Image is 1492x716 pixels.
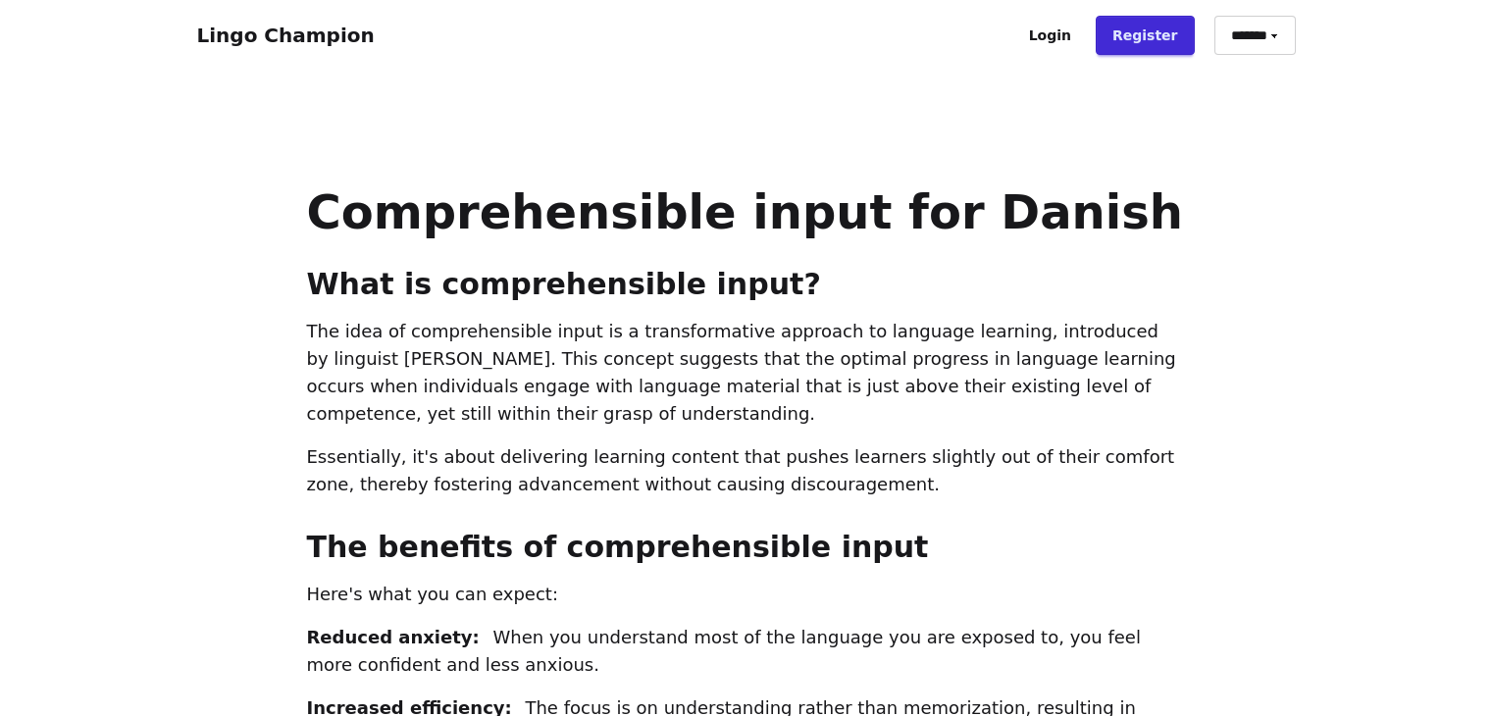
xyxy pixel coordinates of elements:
[307,530,1186,565] h2: The benefits of comprehensible input
[307,627,480,647] span: Reduced anxiety:
[197,24,375,47] a: Lingo Champion
[307,581,1186,608] p: Here's what you can expect:
[1012,16,1088,55] a: Login
[307,627,1141,675] span: When you understand most of the language you are exposed to, you feel more confident and less anx...
[307,267,1186,302] h2: What is comprehensible input?
[307,188,1186,235] h1: Comprehensible input for Danish
[1096,16,1195,55] a: Register
[307,318,1186,428] p: The idea of comprehensible input is a transformative approach to language learning, introduced by...
[307,443,1186,498] p: Essentially, it's about delivering learning content that pushes learners slightly out of their co...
